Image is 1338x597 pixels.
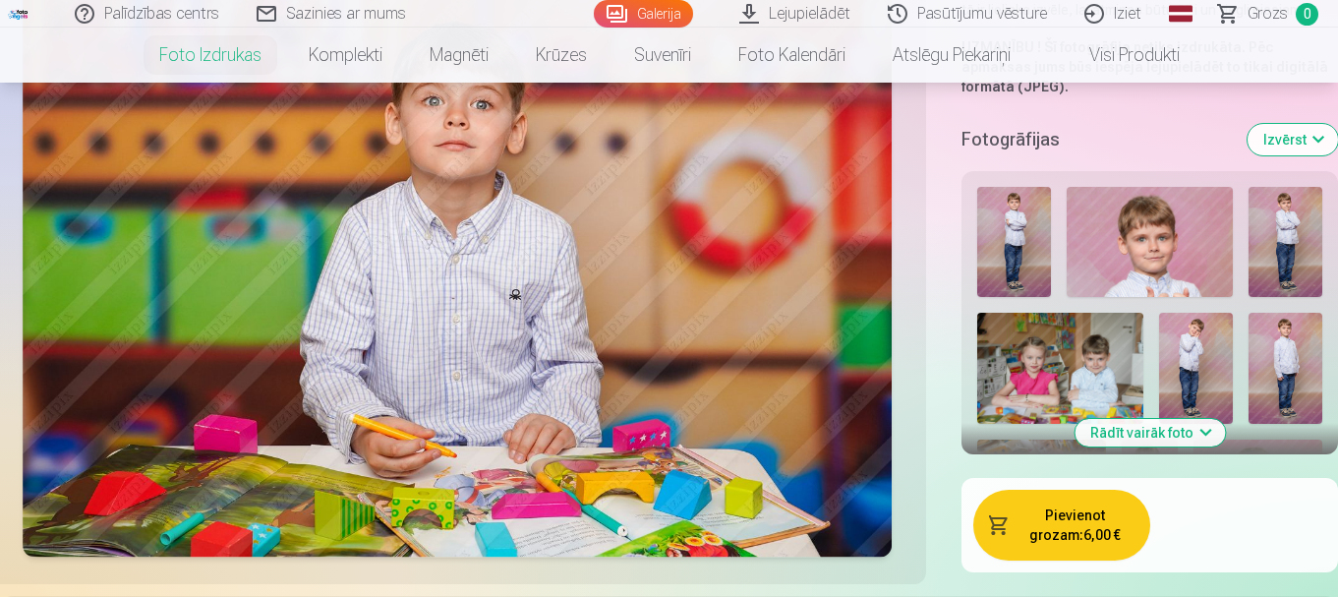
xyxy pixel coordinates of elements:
span: 0 [1296,3,1318,26]
a: Atslēgu piekariņi [869,28,1034,83]
a: Foto kalendāri [715,28,869,83]
button: Rādīt vairāk foto [1075,419,1225,447]
a: Krūzes [512,28,611,83]
h5: Fotogrāfijas [961,126,1232,153]
a: Magnēti [406,28,512,83]
a: Visi produkti [1034,28,1203,83]
a: Komplekti [285,28,406,83]
a: Foto izdrukas [136,28,285,83]
img: /fa1 [8,8,29,20]
span: Grozs [1248,2,1288,26]
button: Pievienot grozam:6,00 € [973,490,1150,561]
button: Izvērst [1248,124,1338,155]
strong: Šī fotogrāfija netiks izdrukāta. Pēc apmaksas jums būs iespēja lejupielādēt to tikai digitālā for... [961,39,1328,94]
a: Suvenīri [611,28,715,83]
